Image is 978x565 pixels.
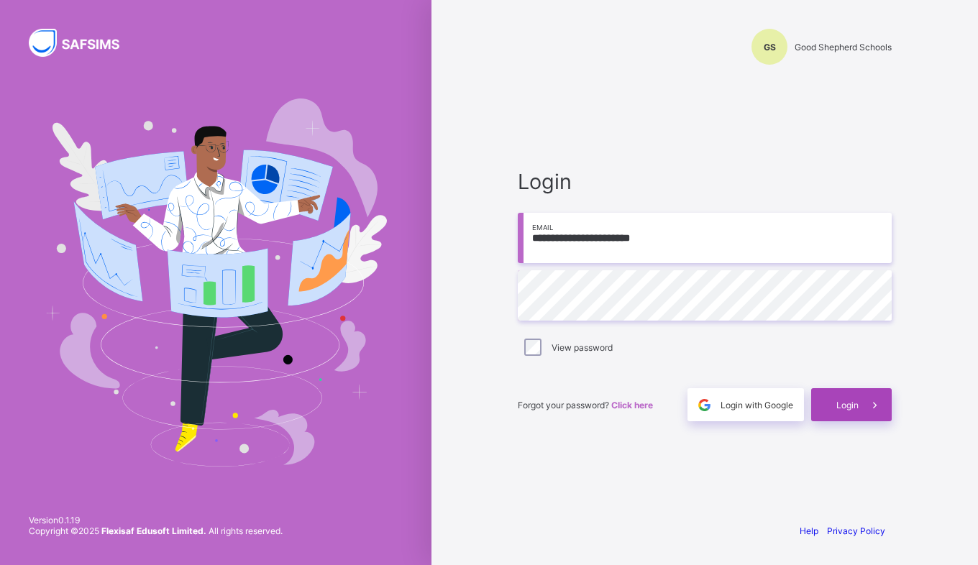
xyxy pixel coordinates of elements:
[696,397,713,413] img: google.396cfc9801f0270233282035f929180a.svg
[552,342,613,353] label: View password
[518,400,653,410] span: Forgot your password?
[518,169,892,194] span: Login
[721,400,793,410] span: Login with Google
[45,98,387,467] img: Hero Image
[29,525,283,536] span: Copyright © 2025 All rights reserved.
[795,42,892,52] span: Good Shepherd Schools
[29,29,137,57] img: SAFSIMS Logo
[800,525,818,536] a: Help
[611,400,653,410] a: Click here
[29,515,283,525] span: Version 0.1.19
[836,400,859,410] span: Login
[827,525,885,536] a: Privacy Policy
[764,42,776,52] span: GS
[101,525,206,536] strong: Flexisaf Edusoft Limited.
